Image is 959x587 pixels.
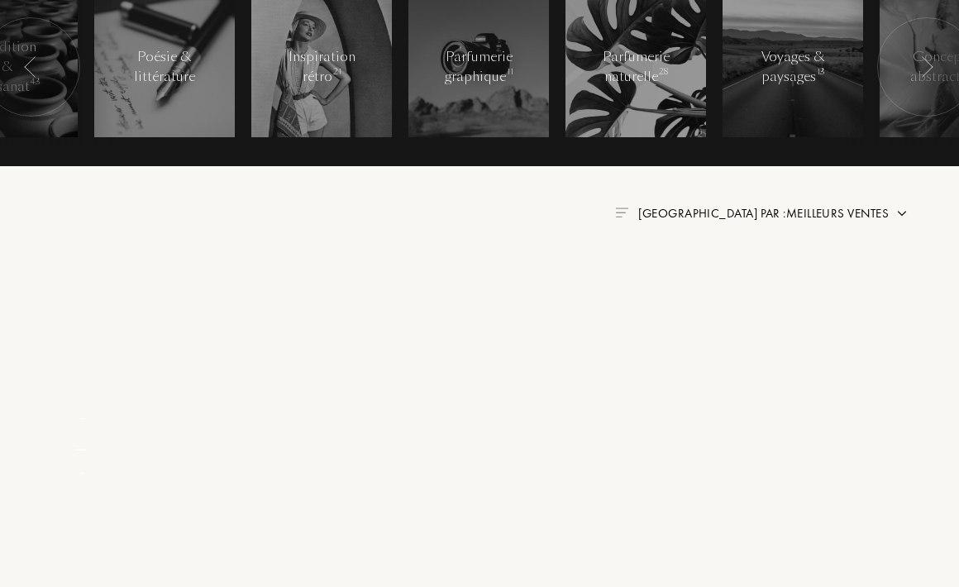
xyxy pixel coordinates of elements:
[31,460,132,477] div: _
[758,47,828,87] div: Voyages & paysages
[24,56,37,78] img: arr_left.svg
[31,405,132,422] div: _
[333,66,341,78] span: 21
[444,47,514,87] div: Parfumerie graphique
[659,66,668,78] span: 28
[507,66,513,78] span: 11
[31,425,132,457] div: _
[920,56,933,78] img: arr_left.svg
[287,47,357,87] div: Inspiration rétro
[601,47,671,87] div: Parfumerie naturelle
[130,47,200,87] div: Poésie & littérature
[615,208,628,217] img: filter_by.png
[895,207,909,220] img: arrow.png
[817,66,825,78] span: 13
[638,205,889,222] span: [GEOGRAPHIC_DATA] par : Meilleurs ventes
[36,270,126,361] img: pf_empty.png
